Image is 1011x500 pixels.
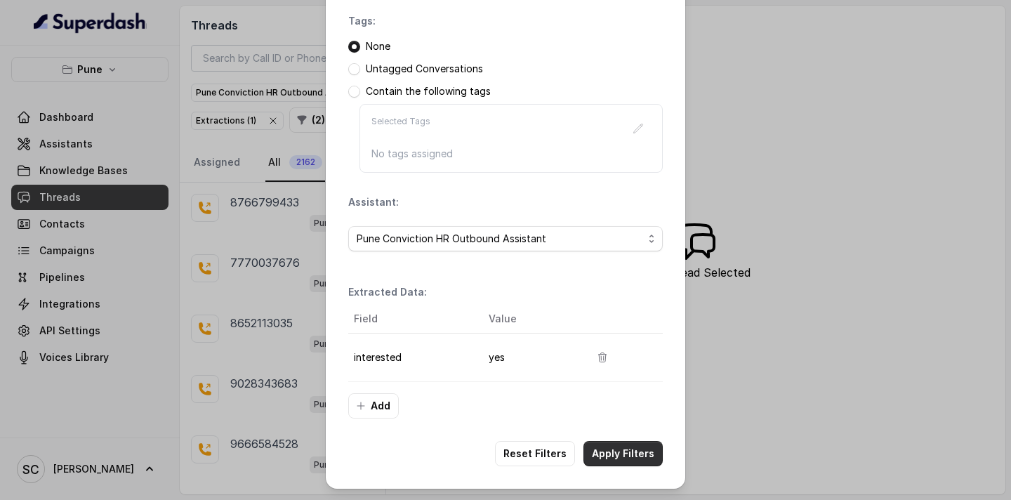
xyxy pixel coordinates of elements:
[348,195,399,209] p: Assistant:
[348,393,399,419] button: Add
[477,334,579,382] td: yes
[357,230,643,247] span: Pune Conviction HR Outbound Assistant
[477,305,579,334] th: Value
[366,62,483,76] p: Untagged Conversations
[371,147,651,161] p: No tags assigned
[348,226,663,251] button: Pune Conviction HR Outbound Assistant
[371,116,430,141] p: Selected Tags
[583,441,663,466] button: Apply Filters
[348,305,477,334] th: Field
[495,441,575,466] button: Reset Filters
[366,84,491,98] p: Contain the following tags
[348,334,477,382] td: interested
[366,39,390,53] p: None
[348,14,376,28] p: Tags:
[348,285,427,299] p: Extracted Data:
